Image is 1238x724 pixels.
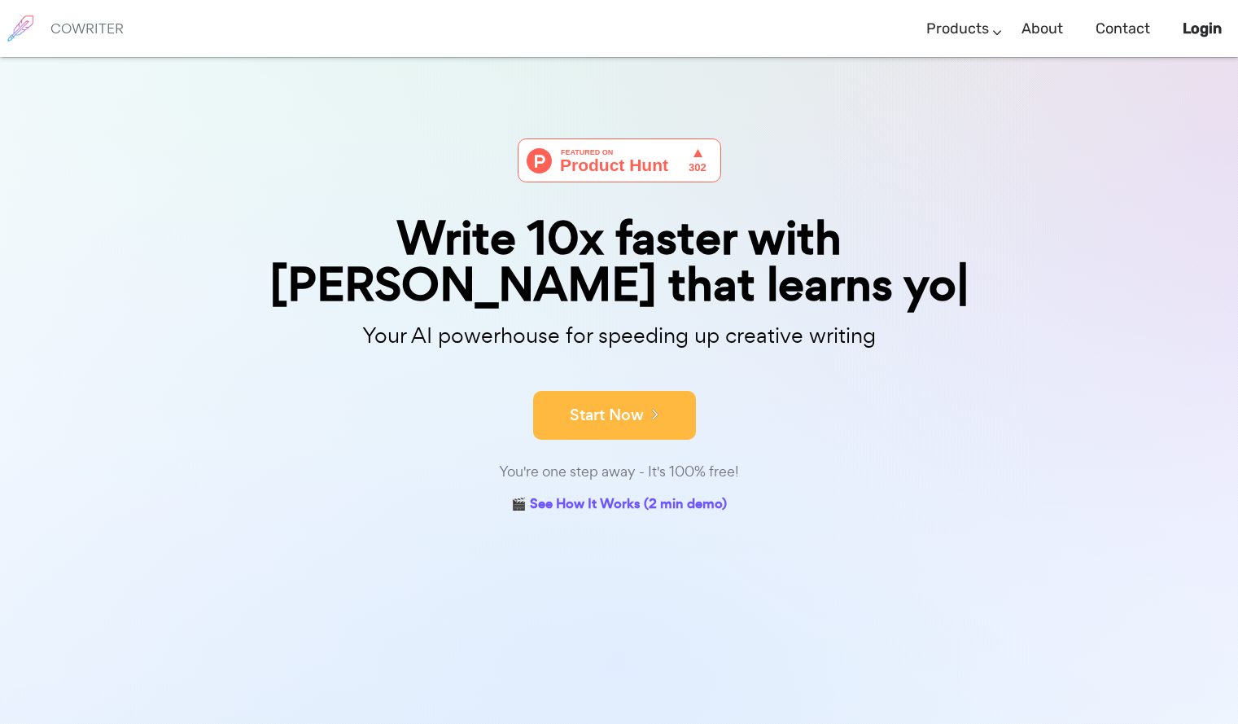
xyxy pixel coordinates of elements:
[518,138,721,182] img: Cowriter - Your AI buddy for speeding up creative writing | Product Hunt
[511,493,727,518] a: 🎬 See How It Works (2 min demo)
[212,318,1026,353] p: Your AI powerhouse for speeding up creative writing
[1096,5,1150,53] a: Contact
[212,215,1026,308] div: Write 10x faster with [PERSON_NAME] that learns yo
[212,460,1026,484] div: You're one step away - It's 100% free!
[926,5,989,53] a: Products
[533,391,696,440] button: Start Now
[1183,5,1222,53] a: Login
[50,21,124,36] h6: COWRITER
[1183,20,1222,37] b: Login
[1021,5,1063,53] a: About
